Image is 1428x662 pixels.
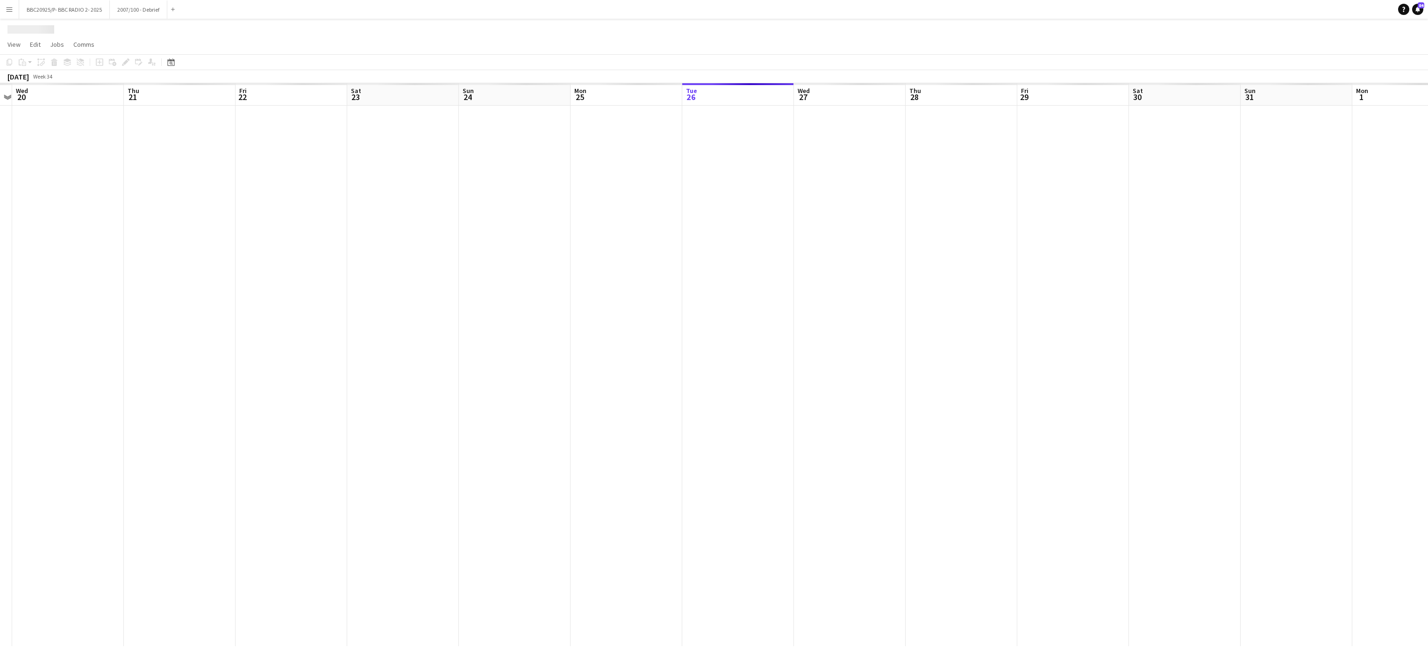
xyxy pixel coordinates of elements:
[686,86,697,95] span: Tue
[350,92,361,102] span: 23
[1020,92,1028,102] span: 29
[26,38,44,50] a: Edit
[7,72,29,81] div: [DATE]
[4,38,24,50] a: View
[110,0,167,19] button: 2007/100 - Debrief
[685,92,697,102] span: 26
[46,38,68,50] a: Jobs
[1243,92,1256,102] span: 31
[1356,86,1368,95] span: Mon
[796,92,810,102] span: 27
[463,86,474,95] span: Sun
[1133,86,1143,95] span: Sat
[798,86,810,95] span: Wed
[70,38,98,50] a: Comms
[1412,4,1423,15] a: 84
[16,86,28,95] span: Wed
[1244,86,1256,95] span: Sun
[574,86,586,95] span: Mon
[351,86,361,95] span: Sat
[126,92,139,102] span: 21
[7,40,21,49] span: View
[73,40,94,49] span: Comms
[1021,86,1028,95] span: Fri
[128,86,139,95] span: Thu
[238,92,247,102] span: 22
[909,86,921,95] span: Thu
[1355,92,1368,102] span: 1
[239,86,247,95] span: Fri
[461,92,474,102] span: 24
[31,73,54,80] span: Week 34
[573,92,586,102] span: 25
[908,92,921,102] span: 28
[50,40,64,49] span: Jobs
[19,0,110,19] button: BBC20925/P- BBC RADIO 2- 2025
[30,40,41,49] span: Edit
[1418,2,1424,8] span: 84
[1131,92,1143,102] span: 30
[14,92,28,102] span: 20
